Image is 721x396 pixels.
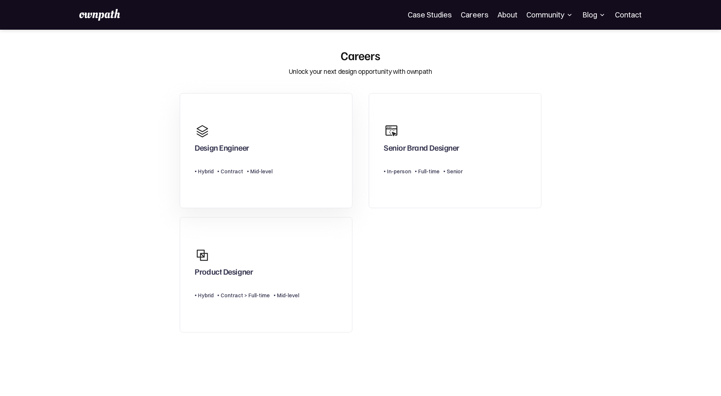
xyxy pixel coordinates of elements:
div: Contract [221,167,244,176]
div: Mid-level [251,167,273,176]
div: Community [526,10,573,19]
a: Design EngineerHybridContractMid-level [180,93,353,209]
div: Design Engineer [195,143,249,156]
div: Mid-level [277,291,300,300]
div: Careers [341,48,380,62]
a: Senior Brand DesignerIn-personFull-timeSenior [369,93,542,209]
div: Product Designer [195,266,253,280]
div: Contract > Full-time [221,291,270,300]
div: In-person [387,167,411,176]
div: Hybrid [198,167,214,176]
div: Senior [447,167,463,176]
a: Careers [461,10,489,19]
div: Unlock your next design opportunity with ownpath [289,67,432,76]
div: Blog [582,10,606,19]
div: Senior Brand Designer [384,143,460,156]
a: Case Studies [408,10,452,19]
div: Hybrid [198,291,214,300]
a: Contact [615,10,642,19]
div: Full-time [419,167,440,176]
a: About [497,10,517,19]
a: Product DesignerHybridContract > Full-timeMid-level [180,217,353,333]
